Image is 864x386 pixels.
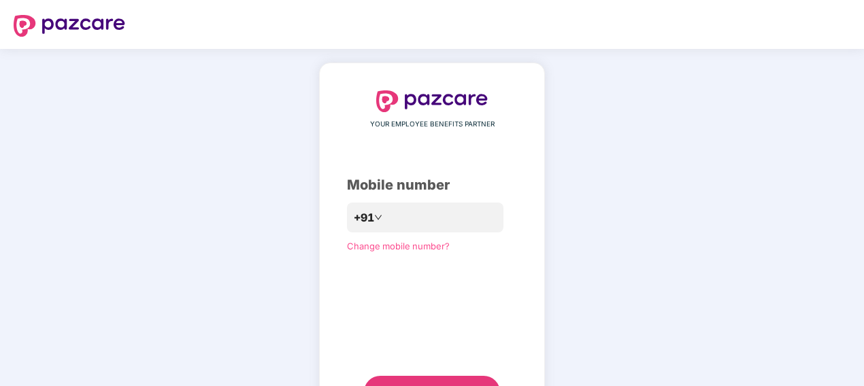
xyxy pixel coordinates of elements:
span: down [374,213,382,222]
div: Mobile number [347,175,517,196]
img: logo [376,90,488,112]
img: logo [14,15,125,37]
span: YOUR EMPLOYEE BENEFITS PARTNER [370,119,495,130]
span: +91 [354,209,374,226]
a: Change mobile number? [347,241,450,251]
